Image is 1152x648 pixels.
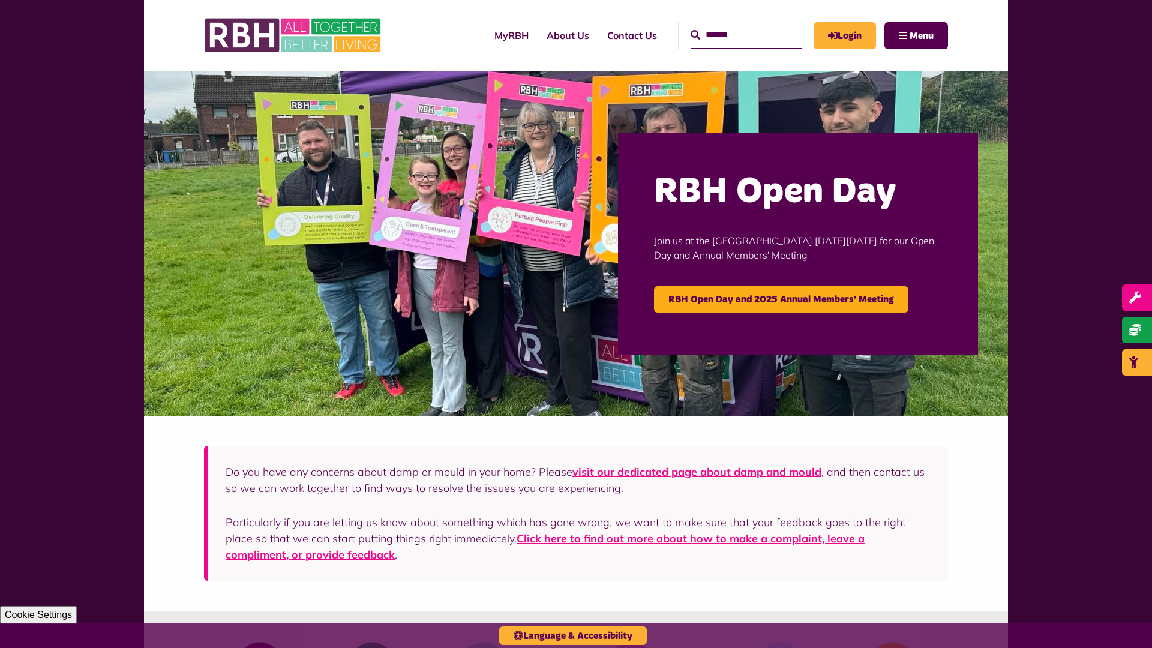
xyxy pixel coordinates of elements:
[910,31,934,41] span: Menu
[226,532,865,562] a: Click here to find out more about how to make a complaint, leave a compliment, or provide feedback
[654,215,942,280] p: Join us at the [GEOGRAPHIC_DATA] [DATE][DATE] for our Open Day and Annual Members' Meeting
[499,626,647,645] button: Language & Accessibility
[572,465,821,479] a: visit our dedicated page about damp and mould
[226,464,930,496] p: Do you have any concerns about damp or mould in your home? Please , and then contact us so we can...
[538,19,598,52] a: About Us
[226,514,930,563] p: Particularly if you are letting us know about something which has gone wrong, we want to make sur...
[654,169,942,215] h2: RBH Open Day
[884,22,948,49] button: Navigation
[485,19,538,52] a: MyRBH
[654,286,908,313] a: RBH Open Day and 2025 Annual Members' Meeting
[144,71,1008,416] img: Image (22)
[204,12,384,59] img: RBH
[598,19,666,52] a: Contact Us
[814,22,876,49] a: MyRBH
